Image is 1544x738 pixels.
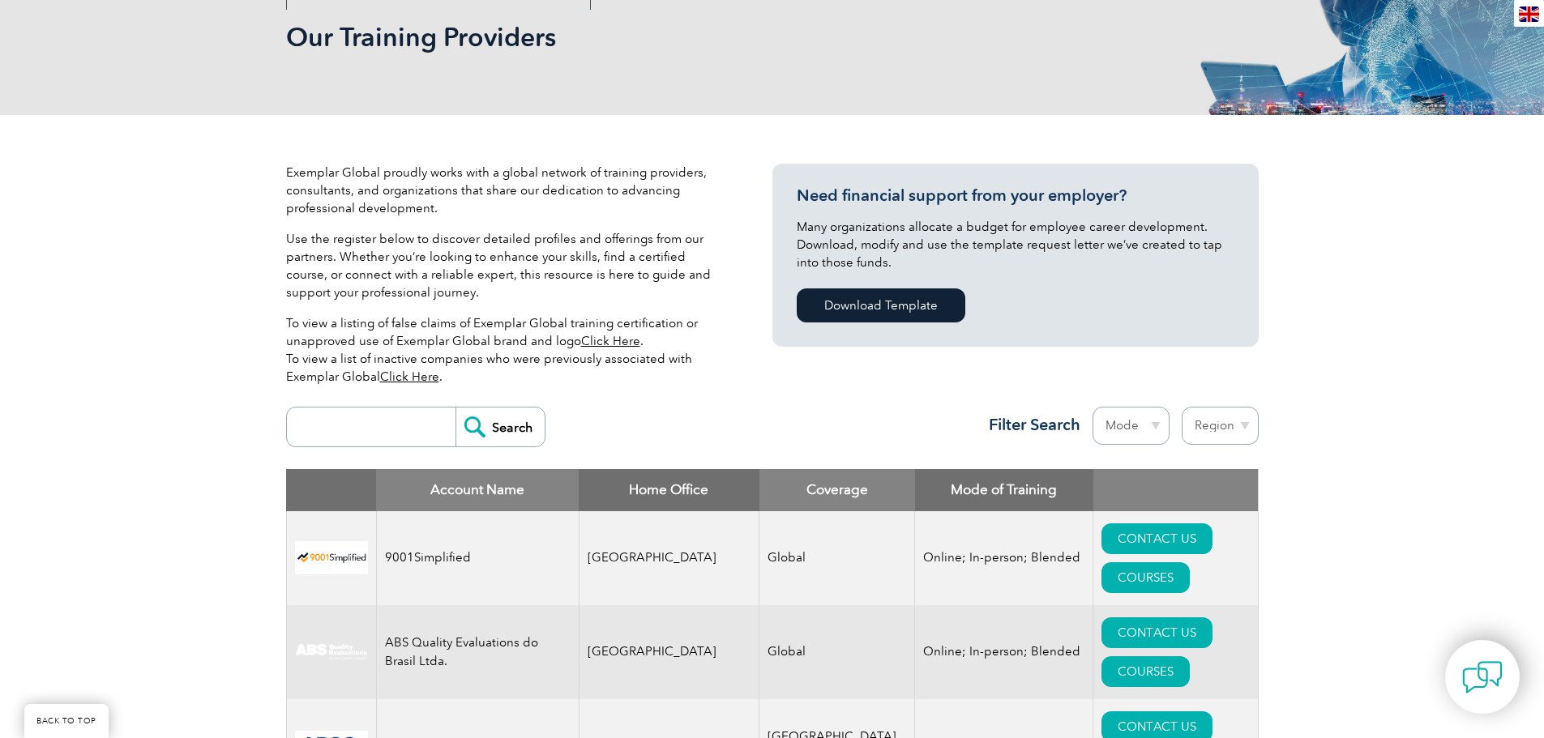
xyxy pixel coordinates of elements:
th: Mode of Training: activate to sort column ascending [915,469,1093,511]
img: contact-chat.png [1462,657,1503,697]
a: CONTACT US [1101,523,1213,554]
input: Search [456,407,545,446]
td: [GEOGRAPHIC_DATA] [579,605,759,699]
a: BACK TO TOP [24,704,109,738]
a: Download Template [797,288,965,322]
td: ABS Quality Evaluations do Brasil Ltda. [376,605,579,699]
td: Online; In-person; Blended [915,511,1093,605]
img: 37c9c059-616f-eb11-a812-002248153038-logo.png [295,541,368,574]
h3: Need financial support from your employer? [797,186,1234,206]
th: Home Office: activate to sort column ascending [579,469,759,511]
p: Many organizations allocate a budget for employee career development. Download, modify and use th... [797,218,1234,271]
p: Exemplar Global proudly works with a global network of training providers, consultants, and organ... [286,164,724,217]
a: COURSES [1101,562,1190,593]
th: Coverage: activate to sort column ascending [759,469,915,511]
th: Account Name: activate to sort column descending [376,469,579,511]
td: Global [759,511,915,605]
img: c92924ac-d9bc-ea11-a814-000d3a79823d-logo.jpg [295,643,368,661]
p: Use the register below to discover detailed profiles and offerings from our partners. Whether you... [286,230,724,301]
img: en [1519,6,1539,22]
td: Global [759,605,915,699]
h2: Our Training Providers [286,24,967,50]
h3: Filter Search [979,415,1080,435]
td: [GEOGRAPHIC_DATA] [579,511,759,605]
a: Click Here [581,334,640,348]
td: Online; In-person; Blended [915,605,1093,699]
a: CONTACT US [1101,617,1213,648]
a: Click Here [380,369,439,384]
th: : activate to sort column ascending [1093,469,1258,511]
p: To view a listing of false claims of Exemplar Global training certification or unapproved use of ... [286,314,724,386]
td: 9001Simplified [376,511,579,605]
a: COURSES [1101,656,1190,687]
